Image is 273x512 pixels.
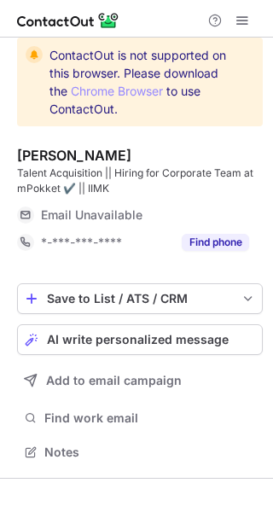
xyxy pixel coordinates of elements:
span: Find work email [44,410,256,426]
button: Find work email [17,406,263,430]
a: Chrome Browser [71,84,163,98]
span: Add to email campaign [46,374,182,387]
span: Notes [44,445,256,460]
span: ContactOut is not supported on this browser. Please download the to use ContactOut. [49,46,232,118]
button: Notes [17,440,263,464]
img: warning [26,46,43,63]
img: ContactOut v5.3.10 [17,10,119,31]
button: Add to email campaign [17,365,263,396]
button: Reveal Button [182,234,249,251]
div: [PERSON_NAME] [17,147,131,164]
div: Talent Acquisition || Hiring for Corporate Team at mPokket ✔️ || IIMK [17,166,263,196]
button: AI write personalized message [17,324,263,355]
span: Email Unavailable [41,207,142,223]
span: AI write personalized message [47,333,229,346]
button: save-profile-one-click [17,283,263,314]
div: Save to List / ATS / CRM [47,292,233,305]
